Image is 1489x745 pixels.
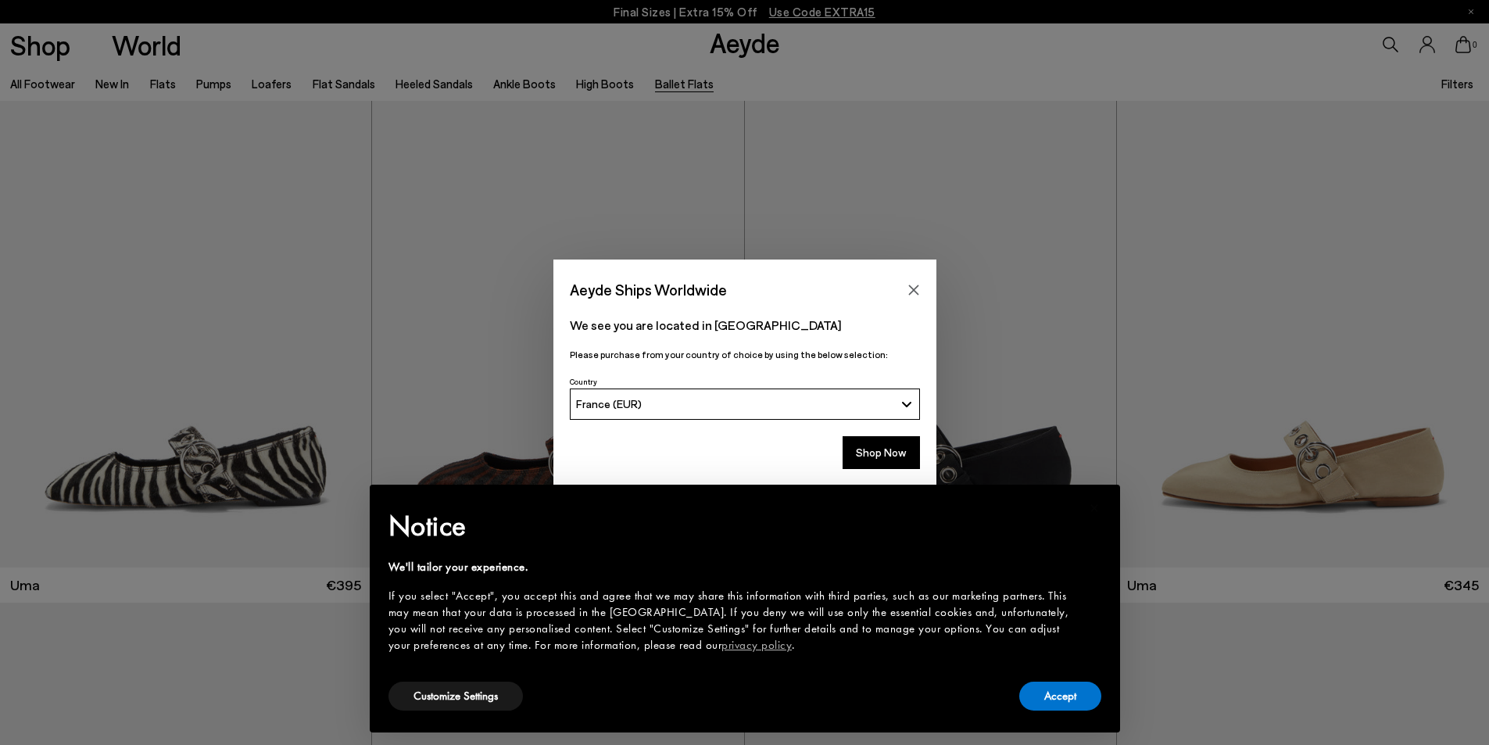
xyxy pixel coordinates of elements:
div: We'll tailor your experience. [388,559,1076,575]
button: Accept [1019,682,1101,711]
button: Close [902,278,925,302]
h2: Notice [388,506,1076,546]
div: If you select "Accept", you accept this and agree that we may share this information with third p... [388,588,1076,654]
span: France (EUR) [576,397,642,410]
p: Please purchase from your country of choice by using the below selection: [570,347,920,362]
span: Country [570,377,597,386]
span: Aeyde Ships Worldwide [570,276,727,303]
button: Shop Now [843,436,920,469]
button: Close this notice [1076,489,1114,527]
p: We see you are located in [GEOGRAPHIC_DATA] [570,316,920,335]
span: × [1090,496,1100,520]
a: privacy policy [721,637,792,653]
button: Customize Settings [388,682,523,711]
